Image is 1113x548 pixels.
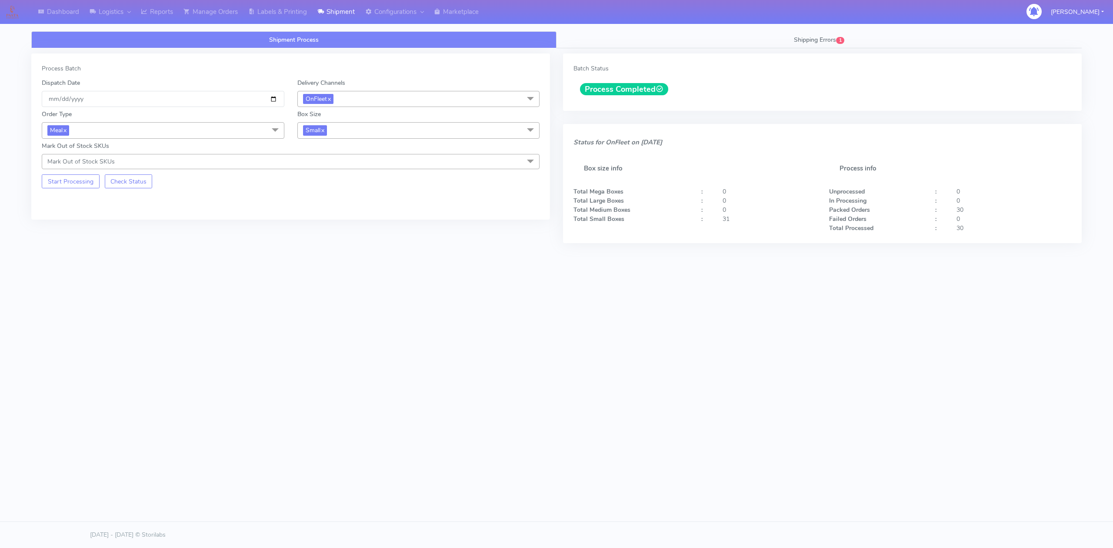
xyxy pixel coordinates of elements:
[701,197,703,205] strong: :
[950,224,1078,233] div: 30
[701,206,703,214] strong: :
[716,196,823,205] div: 0
[320,125,324,134] a: x
[716,214,823,224] div: 31
[573,197,624,205] strong: Total Large Boxes
[42,64,540,73] div: Process Batch
[297,78,345,87] label: Delivery Channels
[573,187,623,196] strong: Total Mega Boxes
[935,224,936,232] strong: :
[829,154,1072,183] h5: Process info
[42,141,109,150] label: Mark Out of Stock SKUs
[950,196,1078,205] div: 0
[47,157,115,166] span: Mark Out of Stock SKUs
[935,206,936,214] strong: :
[573,154,816,183] h5: Box size info
[794,36,836,44] span: Shipping Errors
[42,78,80,87] label: Dispatch Date
[105,174,153,188] button: Check Status
[573,215,624,223] strong: Total Small Boxes
[716,205,823,214] div: 0
[950,187,1078,196] div: 0
[303,125,327,135] span: Small
[701,215,703,223] strong: :
[303,94,333,104] span: OnFleet
[829,187,865,196] strong: Unprocessed
[716,187,823,196] div: 0
[31,31,1082,48] ul: Tabs
[42,174,100,188] button: Start Processing
[47,125,69,135] span: Meal
[950,205,1078,214] div: 30
[63,125,67,134] a: x
[701,187,703,196] strong: :
[950,214,1078,224] div: 0
[297,110,321,119] label: Box Size
[829,206,870,214] strong: Packed Orders
[580,83,668,95] span: Process Completed
[327,94,331,103] a: x
[836,37,844,44] span: 1
[935,187,936,196] strong: :
[573,206,630,214] strong: Total Medium Boxes
[935,197,936,205] strong: :
[1044,3,1110,21] button: [PERSON_NAME]
[829,224,873,232] strong: Total Processed
[935,215,936,223] strong: :
[829,215,866,223] strong: Failed Orders
[42,110,72,119] label: Order Type
[573,64,1071,73] div: Batch Status
[829,197,866,205] strong: In Processing
[269,36,319,44] span: Shipment Process
[573,138,662,147] i: Status for OnFleet on [DATE]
